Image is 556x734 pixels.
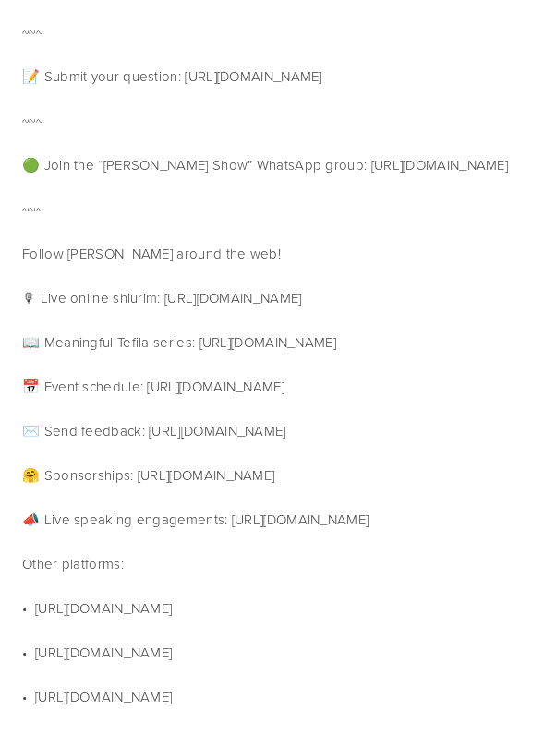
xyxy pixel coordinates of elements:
p: 📣 Live speaking engagements: [URL][DOMAIN_NAME] [22,509,534,531]
p: • [URL][DOMAIN_NAME] [22,686,534,708]
p: • [URL][DOMAIN_NAME] [22,642,534,664]
p: 🎙 Live online shiurim: [URL][DOMAIN_NAME] [22,287,534,309]
p: ~~~ [22,21,534,43]
p: • [URL][DOMAIN_NAME] [22,597,534,620]
p: ~~~ [22,199,534,221]
p: Follow [PERSON_NAME] around the web! [22,243,534,265]
p: ✉️ Send feedback: [URL][DOMAIN_NAME] [22,420,534,442]
p: 🟢 Join the “[PERSON_NAME] Show” WhatsApp group: [URL][DOMAIN_NAME] [22,154,534,176]
p: 📅 Event schedule: [URL][DOMAIN_NAME] [22,376,534,398]
p: Other platforms: [22,553,534,575]
p: 🤗 Sponsorships: [URL][DOMAIN_NAME] [22,464,534,487]
p: 📝 Submit your question: [URL][DOMAIN_NAME] [22,66,534,88]
p: 📖 Meaningful Tefila series: [URL][DOMAIN_NAME] [22,331,534,354]
p: ~~~ [22,110,534,132]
